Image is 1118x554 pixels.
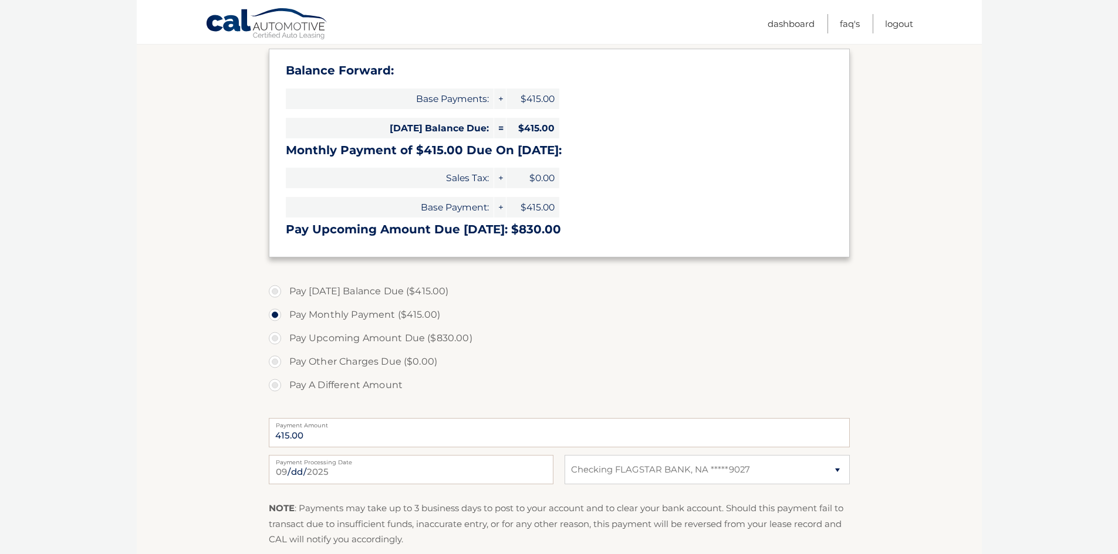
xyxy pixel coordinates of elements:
a: Dashboard [768,14,815,33]
label: Payment Processing Date [269,455,553,464]
a: Logout [885,14,913,33]
label: Pay Upcoming Amount Due ($830.00) [269,327,850,350]
p: : Payments may take up to 3 business days to post to your account and to clear your bank account.... [269,501,850,547]
span: + [494,197,506,217]
span: $415.00 [506,89,559,109]
span: $415.00 [506,197,559,217]
span: Sales Tax: [286,168,494,188]
strong: NOTE [269,502,295,514]
label: Pay A Different Amount [269,373,850,397]
h3: Monthly Payment of $415.00 Due On [DATE]: [286,143,833,158]
span: Base Payments: [286,89,494,109]
label: Pay Other Charges Due ($0.00) [269,350,850,373]
span: $0.00 [506,168,559,188]
label: Pay [DATE] Balance Due ($415.00) [269,280,850,303]
h3: Balance Forward: [286,63,833,78]
label: Pay Monthly Payment ($415.00) [269,303,850,327]
span: Base Payment: [286,197,494,217]
a: FAQ's [840,14,860,33]
span: + [494,89,506,109]
span: + [494,168,506,188]
span: $415.00 [506,118,559,138]
a: Cal Automotive [205,8,329,42]
label: Payment Amount [269,418,850,427]
input: Payment Date [269,455,553,484]
input: Payment Amount [269,418,850,447]
h3: Pay Upcoming Amount Due [DATE]: $830.00 [286,222,833,237]
span: [DATE] Balance Due: [286,118,494,138]
span: = [494,118,506,138]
